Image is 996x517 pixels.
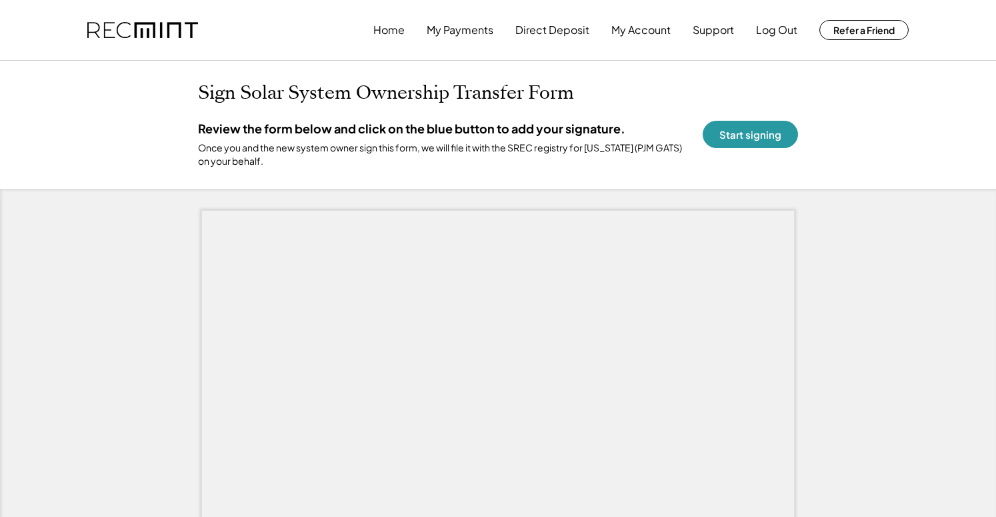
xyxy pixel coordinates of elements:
h2: Sign Solar System Ownership Transfer Form [198,82,574,105]
button: Start signing [703,121,798,148]
img: recmint-logotype%403x.png [87,22,198,39]
button: Direct Deposit [515,17,589,43]
button: Home [373,17,405,43]
button: Support [693,17,734,43]
button: Log Out [756,17,797,43]
button: My Payments [427,17,493,43]
button: Refer a Friend [819,20,909,40]
div: Once you and the new system owner sign this form, we will file it with the SREC registry for [US_... [198,141,692,167]
button: My Account [611,17,671,43]
div: Review the form below and click on the blue button to add your signature. [198,121,625,136]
